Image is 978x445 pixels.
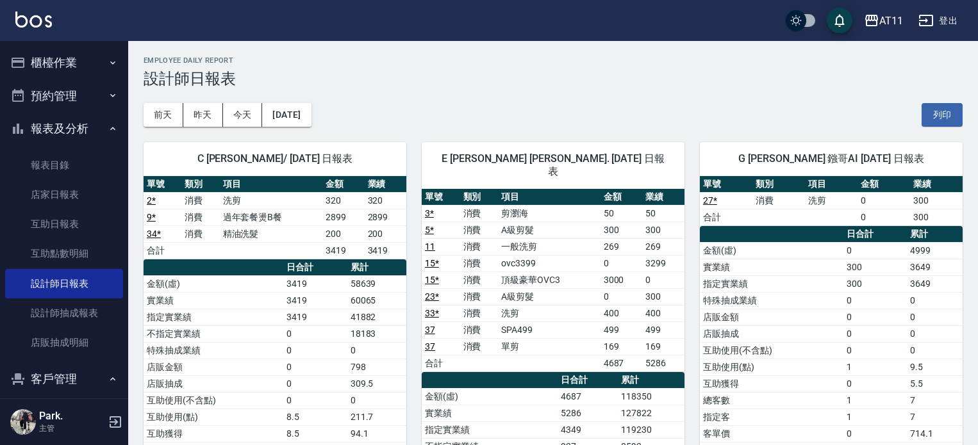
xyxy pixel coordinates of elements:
th: 日合計 [558,372,618,389]
td: 互助使用(不含點) [700,342,843,359]
td: 499 [642,321,684,338]
td: 互助使用(點) [700,359,843,375]
td: 9.5 [907,359,963,375]
td: 合計 [422,355,460,371]
td: 金額(虛) [144,275,283,292]
td: 3649 [907,275,963,292]
td: 60065 [347,292,406,309]
table: a dense table [422,189,684,372]
th: 業績 [642,189,684,206]
td: 8.5 [283,409,347,425]
td: 320 [322,192,364,209]
td: 0 [601,255,643,271]
a: 互助點數明細 [5,239,123,268]
a: 37 [425,325,435,335]
a: 報表目錄 [5,150,123,180]
td: 合計 [700,209,752,225]
th: 類別 [181,176,219,193]
td: 50 [601,205,643,222]
td: 3000 [601,271,643,288]
span: C [PERSON_NAME]/ [DATE] 日報表 [159,152,391,165]
td: 不指定實業績 [144,325,283,342]
td: 合計 [144,242,181,259]
td: 3419 [322,242,364,259]
td: 消費 [460,238,499,255]
div: AT11 [879,13,903,29]
a: 設計師日報表 [5,269,123,298]
td: 58639 [347,275,406,292]
td: 洗剪 [805,192,858,209]
th: 金額 [601,189,643,206]
td: 714.1 [907,425,963,442]
td: 剪瀏海 [498,205,601,222]
h2: Employee Daily Report [144,56,963,65]
td: 店販抽成 [700,325,843,342]
td: 0 [642,271,684,288]
td: 消費 [460,255,499,271]
td: 8.5 [283,425,347,442]
h5: Park. [39,410,104,423]
th: 項目 [805,176,858,193]
button: 前天 [144,103,183,127]
th: 累計 [347,259,406,276]
td: 118350 [618,388,684,405]
button: AT11 [859,8,908,34]
td: 0 [843,342,907,359]
p: 主管 [39,423,104,434]
td: 指定實業績 [700,275,843,292]
th: 業績 [365,176,406,193]
td: 798 [347,359,406,375]
td: 0 [347,342,406,359]
td: 消費 [460,305,499,321]
td: 精油洗髮 [220,225,323,242]
td: 269 [601,238,643,255]
th: 單號 [422,189,460,206]
td: 7 [907,409,963,425]
td: 300 [601,222,643,238]
td: 94.1 [347,425,406,442]
th: 項目 [498,189,601,206]
td: 0 [283,325,347,342]
td: 3299 [642,255,684,271]
td: A級剪髮 [498,222,601,238]
td: 金額(虛) [700,242,843,259]
a: 店家日報表 [5,180,123,209]
td: 客單價 [700,425,843,442]
td: 消費 [460,271,499,288]
td: 309.5 [347,375,406,392]
td: 0 [907,325,963,342]
td: 洗剪 [220,192,323,209]
td: 洗剪 [498,305,601,321]
td: 0 [283,392,347,409]
td: 0 [843,325,907,342]
td: SPA499 [498,321,601,338]
td: 頂級豪華OVC3 [498,271,601,288]
td: 211.7 [347,409,406,425]
td: 50 [642,205,684,222]
td: 3419 [283,292,347,309]
th: 累計 [907,226,963,243]
a: 店販抽成明細 [5,328,123,357]
td: 特殊抽成業績 [700,292,843,309]
a: 設計師抽成報表 [5,298,123,328]
td: 金額(虛) [422,388,558,405]
td: 5286 [642,355,684,371]
td: 4687 [601,355,643,371]
td: 1 [843,392,907,409]
td: ovc3399 [498,255,601,271]
button: 今天 [223,103,263,127]
button: 登出 [913,9,963,33]
td: 消費 [460,205,499,222]
td: 指定實業績 [144,309,283,325]
td: 4349 [558,421,618,438]
td: 0 [601,288,643,305]
th: 單號 [144,176,181,193]
h3: 設計師日報表 [144,70,963,88]
th: 日合計 [843,226,907,243]
td: 3419 [365,242,406,259]
td: 0 [843,375,907,392]
td: 0 [283,359,347,375]
th: 金額 [858,176,910,193]
td: 169 [601,338,643,355]
td: 499 [601,321,643,338]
